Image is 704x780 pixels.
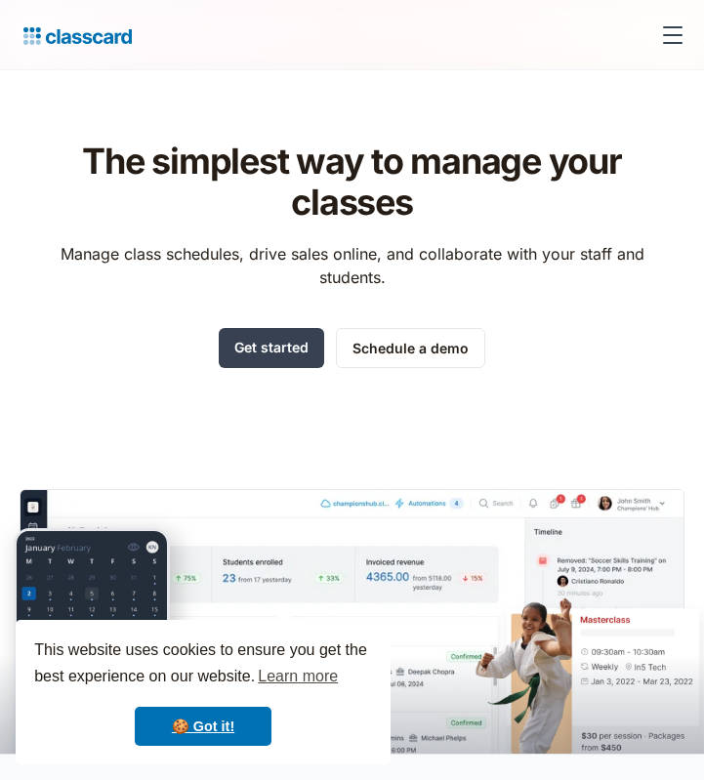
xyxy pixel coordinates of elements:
[255,662,341,691] a: learn more about cookies
[42,242,662,289] p: Manage class schedules, drive sales online, and collaborate with your staff and students.
[649,12,688,59] div: menu
[16,21,132,49] a: home
[34,638,372,691] span: This website uses cookies to ensure you get the best experience on our website.
[135,707,271,746] a: dismiss cookie message
[16,620,391,764] div: cookieconsent
[336,328,485,368] a: Schedule a demo
[219,328,324,368] a: Get started
[20,141,684,223] h1: The simplest way to manage your classes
